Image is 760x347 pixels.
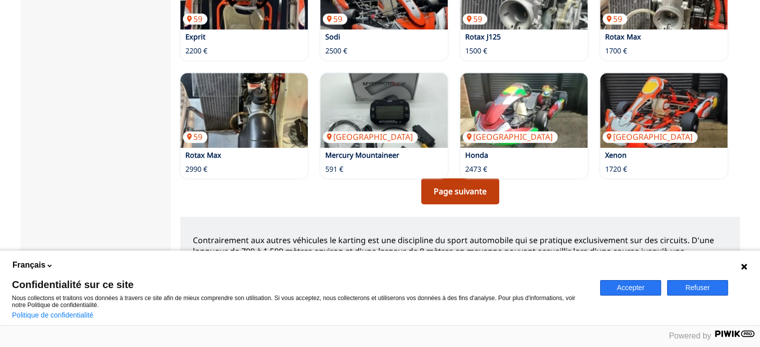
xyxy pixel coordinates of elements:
a: Rotax Max59 [180,73,308,148]
span: Powered by [669,332,712,340]
a: Exprit [185,32,205,41]
p: 2500 € [325,46,347,56]
a: Mercury Mountaineer[GEOGRAPHIC_DATA] [320,73,448,148]
a: Xenon [605,150,627,160]
button: Refuser [667,280,728,296]
p: 59 [323,13,347,24]
p: 1700 € [605,46,627,56]
span: Français [12,260,45,271]
img: Honda [460,73,588,148]
p: [GEOGRAPHIC_DATA] [323,131,418,142]
a: Honda[GEOGRAPHIC_DATA] [460,73,588,148]
p: [GEOGRAPHIC_DATA] [463,131,558,142]
a: Mercury Mountaineer [325,150,399,160]
a: Rotax J125 [465,32,501,41]
a: Politique de confidentialité [12,311,93,319]
img: Mercury Mountaineer [320,73,448,148]
p: 59 [183,13,207,24]
a: Honda [465,150,488,160]
button: Accepter [600,280,661,296]
a: Rotax Max [605,32,641,41]
p: 59 [183,131,207,142]
a: Rotax Max [185,150,221,160]
p: 2990 € [185,164,207,174]
a: Page suivante [421,178,499,204]
p: [GEOGRAPHIC_DATA] [603,131,698,142]
img: Rotax Max [180,73,308,148]
p: 2200 € [185,46,207,56]
p: Nous collectons et traitons vos données à travers ce site afin de mieux comprendre son utilisatio... [12,295,588,309]
p: Contrairement aux autres véhicules le karting est une discipline du sport automobile qui se prati... [193,235,728,291]
p: 59 [603,13,627,24]
a: Xenon[GEOGRAPHIC_DATA] [600,73,728,148]
a: Sodi [325,32,340,41]
p: 2473 € [465,164,487,174]
span: Confidentialité sur ce site [12,280,588,290]
p: 1720 € [605,164,627,174]
img: Xenon [600,73,728,148]
p: 1500 € [465,46,487,56]
p: 59 [463,13,487,24]
p: 591 € [325,164,343,174]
